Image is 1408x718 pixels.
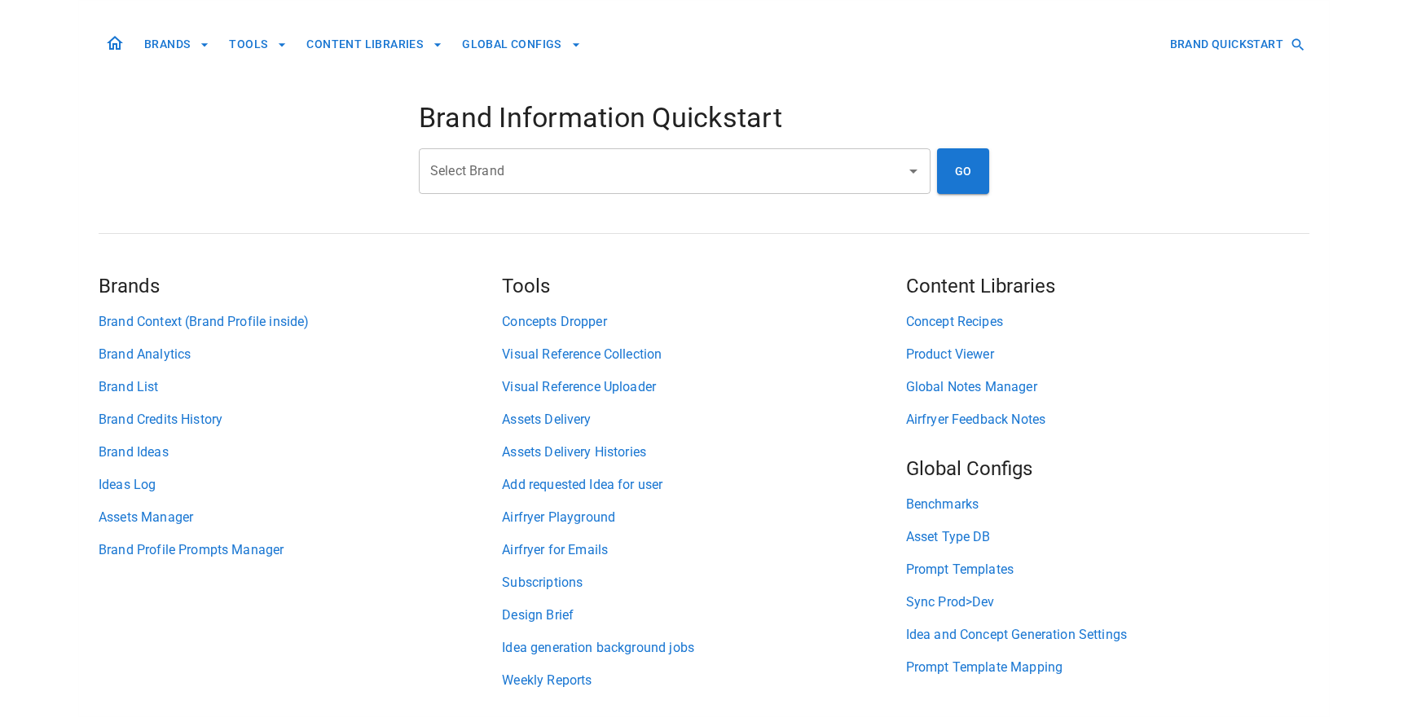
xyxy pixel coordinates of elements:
[502,671,905,690] a: Weekly Reports
[99,475,502,495] a: Ideas Log
[906,658,1309,677] a: Prompt Template Mapping
[937,148,989,194] button: GO
[502,638,905,658] a: Idea generation background jobs
[300,29,449,59] button: CONTENT LIBRARIES
[502,573,905,592] a: Subscriptions
[99,377,502,397] a: Brand List
[502,475,905,495] a: Add requested Idea for user
[502,273,905,299] h5: Tools
[902,160,925,183] button: Open
[906,560,1309,579] a: Prompt Templates
[99,508,502,527] a: Assets Manager
[906,592,1309,612] a: Sync Prod>Dev
[502,410,905,429] a: Assets Delivery
[906,377,1309,397] a: Global Notes Manager
[502,377,905,397] a: Visual Reference Uploader
[906,456,1309,482] h5: Global Configs
[222,29,293,59] button: TOOLS
[502,345,905,364] a: Visual Reference Collection
[99,410,502,429] a: Brand Credits History
[99,443,502,462] a: Brand Ideas
[502,606,905,625] a: Design Brief
[99,540,502,560] a: Brand Profile Prompts Manager
[455,29,587,59] button: GLOBAL CONFIGS
[99,273,502,299] h5: Brands
[99,345,502,364] a: Brand Analytics
[906,527,1309,547] a: Asset Type DB
[502,540,905,560] a: Airfryer for Emails
[502,443,905,462] a: Assets Delivery Histories
[906,625,1309,645] a: Idea and Concept Generation Settings
[906,495,1309,514] a: Benchmarks
[99,312,502,332] a: Brand Context (Brand Profile inside)
[906,345,1309,364] a: Product Viewer
[906,410,1309,429] a: Airfryer Feedback Notes
[1164,29,1309,59] button: BRAND QUICKSTART
[502,312,905,332] a: Concepts Dropper
[419,101,989,135] h4: Brand Information Quickstart
[502,508,905,527] a: Airfryer Playground
[906,312,1309,332] a: Concept Recipes
[906,273,1309,299] h5: Content Libraries
[138,29,216,59] button: BRANDS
